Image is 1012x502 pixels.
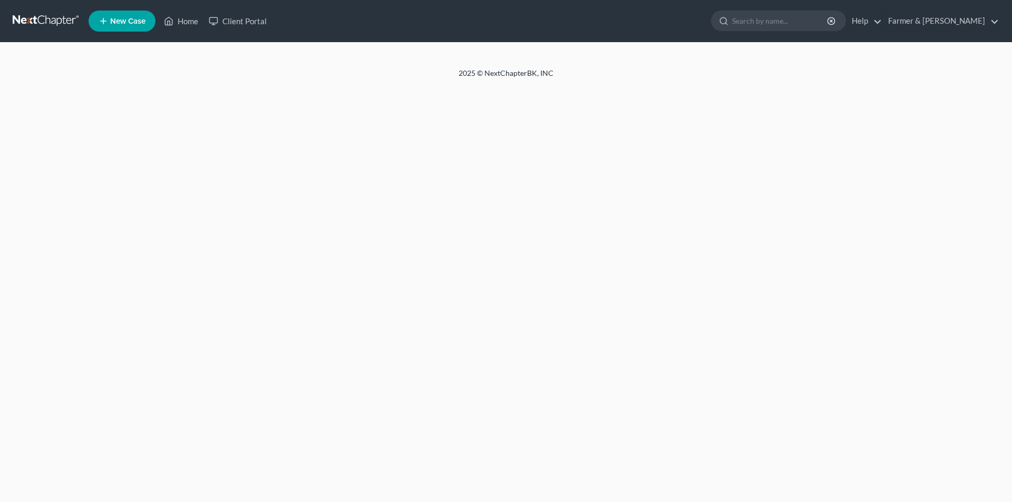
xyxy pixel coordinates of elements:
[110,17,145,25] span: New Case
[206,68,806,87] div: 2025 © NextChapterBK, INC
[203,12,272,31] a: Client Portal
[732,11,829,31] input: Search by name...
[159,12,203,31] a: Home
[846,12,882,31] a: Help
[883,12,999,31] a: Farmer & [PERSON_NAME]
